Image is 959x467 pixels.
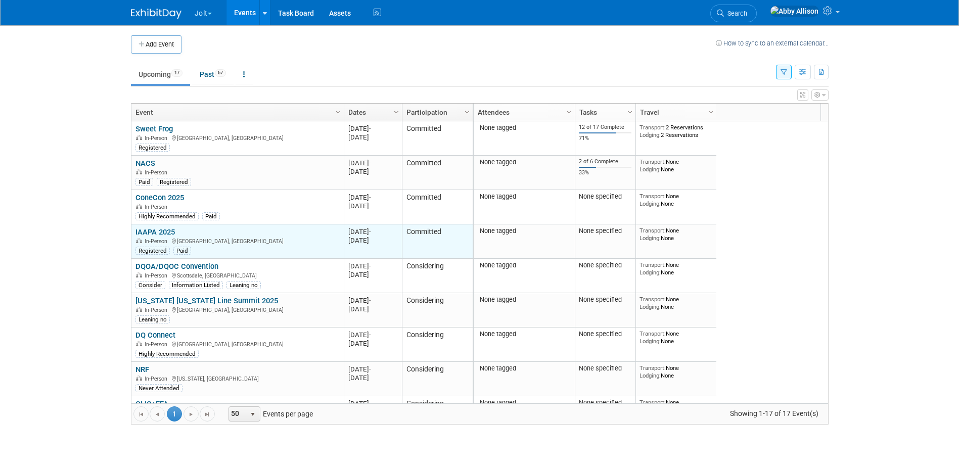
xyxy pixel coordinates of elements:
[136,135,142,140] img: In-Person Event
[579,135,631,142] div: 71%
[724,10,747,17] span: Search
[579,158,631,165] div: 2 of 6 Complete
[136,238,142,243] img: In-Person Event
[145,135,170,142] span: In-Person
[145,169,170,176] span: In-Person
[348,262,397,270] div: [DATE]
[579,330,631,338] div: None specified
[136,376,142,381] img: In-Person Event
[348,373,397,382] div: [DATE]
[477,227,571,235] div: None tagged
[135,350,199,358] div: Highly Recommended
[348,331,397,339] div: [DATE]
[135,212,199,220] div: Highly Recommended
[640,330,666,337] span: Transport:
[640,124,666,131] span: Transport:
[135,365,149,374] a: NRF
[135,262,218,271] a: DQOA/DQOC Convention
[369,297,371,304] span: -
[640,158,666,165] span: Transport:
[203,410,211,418] span: Go to the last page
[579,364,631,372] div: None specified
[184,406,199,422] a: Go to the next page
[640,131,661,138] span: Lodging:
[150,406,165,422] a: Go to the previous page
[136,204,142,209] img: In-Person Event
[369,331,371,339] span: -
[145,204,170,210] span: In-Person
[707,108,715,116] span: Column Settings
[135,237,339,245] div: [GEOGRAPHIC_DATA], [GEOGRAPHIC_DATA]
[169,281,223,289] div: Information Listed
[348,305,397,313] div: [DATE]
[579,399,631,407] div: None specified
[477,399,571,407] div: None tagged
[478,104,568,121] a: Attendees
[640,193,666,200] span: Transport:
[348,365,397,373] div: [DATE]
[135,227,175,237] a: IAAPA 2025
[348,167,397,176] div: [DATE]
[640,124,712,138] div: 2 Reservations 2 Reservations
[334,108,342,116] span: Column Settings
[369,262,371,270] span: -
[477,330,571,338] div: None tagged
[402,259,473,293] td: Considering
[710,5,757,22] a: Search
[131,9,181,19] img: ExhibitDay
[215,406,323,422] span: Events per page
[348,193,397,202] div: [DATE]
[135,193,184,202] a: ConeCon 2025
[402,396,473,431] td: Considering
[369,228,371,236] span: -
[348,104,395,121] a: Dates
[640,399,666,406] span: Transport:
[477,124,571,132] div: None tagged
[135,331,175,340] a: DQ Connect
[477,364,571,372] div: None tagged
[348,159,397,167] div: [DATE]
[391,104,402,119] a: Column Settings
[173,247,191,255] div: Paid
[640,303,661,310] span: Lodging:
[640,296,666,303] span: Transport:
[348,270,397,279] div: [DATE]
[131,65,190,84] a: Upcoming17
[171,69,182,77] span: 17
[640,227,666,234] span: Transport:
[640,364,712,379] div: None None
[135,374,339,383] div: [US_STATE], [GEOGRAPHIC_DATA]
[770,6,819,17] img: Abby Allison
[640,330,712,345] div: None None
[640,296,712,310] div: None None
[187,410,195,418] span: Go to the next page
[477,193,571,201] div: None tagged
[369,159,371,167] span: -
[135,271,339,279] div: Scottsdale, [GEOGRAPHIC_DATA]
[135,104,337,121] a: Event
[135,159,155,168] a: NACS
[135,247,170,255] div: Registered
[167,406,182,422] span: 1
[705,104,716,119] a: Column Settings
[402,293,473,328] td: Considering
[463,108,471,116] span: Column Settings
[348,202,397,210] div: [DATE]
[640,364,666,371] span: Transport:
[392,108,400,116] span: Column Settings
[579,104,629,121] a: Tasks
[716,39,829,47] a: How to sync to an external calendar...
[640,261,712,276] div: None None
[215,69,226,77] span: 67
[626,108,634,116] span: Column Settings
[348,236,397,245] div: [DATE]
[348,227,397,236] div: [DATE]
[348,399,397,408] div: [DATE]
[145,272,170,279] span: In-Person
[640,269,661,276] span: Lodging:
[348,133,397,142] div: [DATE]
[135,384,182,392] div: Never Attended
[640,399,712,413] div: None None
[135,305,339,314] div: [GEOGRAPHIC_DATA], [GEOGRAPHIC_DATA]
[369,194,371,201] span: -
